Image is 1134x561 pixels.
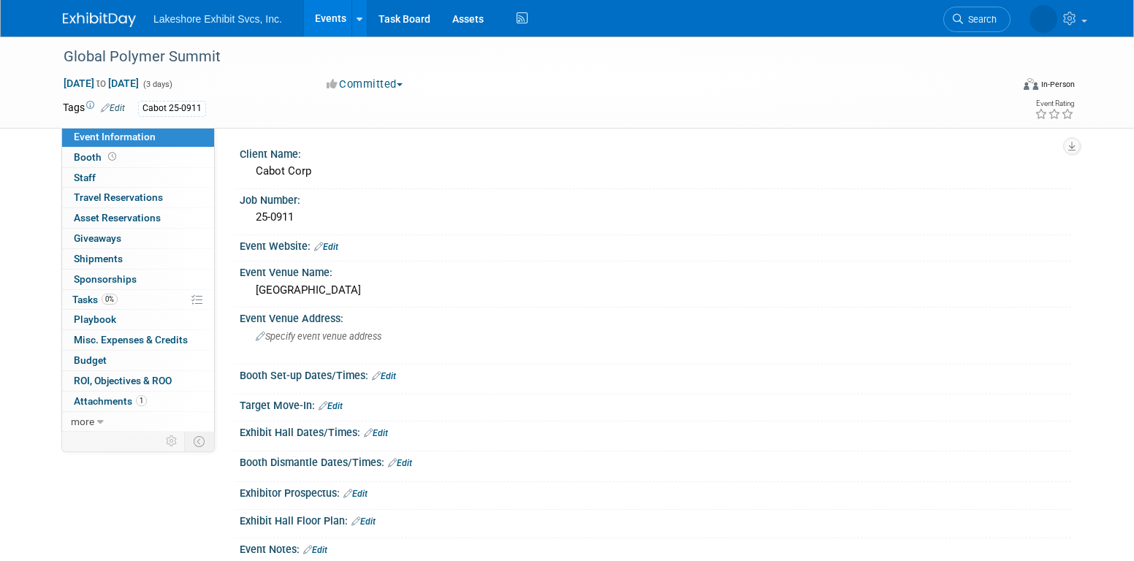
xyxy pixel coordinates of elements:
[74,172,96,183] span: Staff
[74,375,172,386] span: ROI, Objectives & ROO
[136,395,147,406] span: 1
[1040,79,1075,90] div: In-Person
[240,451,1071,470] div: Booth Dismantle Dates/Times:
[62,148,214,167] a: Booth
[256,331,381,342] span: Specify event venue address
[62,168,214,188] a: Staff
[74,354,107,366] span: Budget
[62,229,214,248] a: Giveaways
[185,432,215,451] td: Toggle Event Tabs
[71,416,94,427] span: more
[142,80,172,89] span: (3 days)
[63,12,136,27] img: ExhibitDay
[314,242,338,252] a: Edit
[62,270,214,289] a: Sponsorships
[240,189,1071,207] div: Job Number:
[63,100,125,117] td: Tags
[74,313,116,325] span: Playbook
[943,7,1011,32] a: Search
[240,510,1071,529] div: Exhibit Hall Floor Plan:
[351,516,376,527] a: Edit
[364,428,388,438] a: Edit
[924,76,1075,98] div: Event Format
[1024,78,1038,90] img: Format-Inperson.png
[101,103,125,113] a: Edit
[62,208,214,228] a: Asset Reservations
[62,351,214,370] a: Budget
[321,77,408,92] button: Committed
[62,310,214,329] a: Playbook
[1035,100,1074,107] div: Event Rating
[240,421,1071,440] div: Exhibit Hall Dates/Times:
[963,14,997,25] span: Search
[138,101,206,116] div: Cabot 25-0911
[74,334,188,346] span: Misc. Expenses & Credits
[72,294,118,305] span: Tasks
[62,392,214,411] a: Attachments1
[105,151,119,162] span: Booth not reserved yet
[102,294,118,305] span: 0%
[240,538,1071,557] div: Event Notes:
[74,151,119,163] span: Booth
[94,77,108,89] span: to
[74,191,163,203] span: Travel Reservations
[62,249,214,269] a: Shipments
[1030,5,1057,33] img: MICHELLE MOYA
[240,365,1071,383] div: Booth Set-up Dates/Times:
[319,401,343,411] a: Edit
[62,188,214,207] a: Travel Reservations
[62,371,214,391] a: ROI, Objectives & ROO
[74,253,123,264] span: Shipments
[240,262,1071,280] div: Event Venue Name:
[153,13,282,25] span: Lakeshore Exhibit Svcs, Inc.
[63,77,140,90] span: [DATE] [DATE]
[343,489,368,499] a: Edit
[240,235,1071,254] div: Event Website:
[303,545,327,555] a: Edit
[74,395,147,407] span: Attachments
[388,458,412,468] a: Edit
[240,308,1071,326] div: Event Venue Address:
[74,232,121,244] span: Giveaways
[372,371,396,381] a: Edit
[74,212,161,224] span: Asset Reservations
[58,44,989,70] div: Global Polymer Summit
[62,412,214,432] a: more
[240,143,1071,161] div: Client Name:
[159,432,185,451] td: Personalize Event Tab Strip
[251,206,1060,229] div: 25-0911
[240,394,1071,413] div: Target Move-In:
[62,127,214,147] a: Event Information
[74,131,156,142] span: Event Information
[74,273,137,285] span: Sponsorships
[62,290,214,310] a: Tasks0%
[62,330,214,350] a: Misc. Expenses & Credits
[240,482,1071,501] div: Exhibitor Prospectus:
[251,279,1060,302] div: [GEOGRAPHIC_DATA]
[251,160,1060,183] div: Cabot Corp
